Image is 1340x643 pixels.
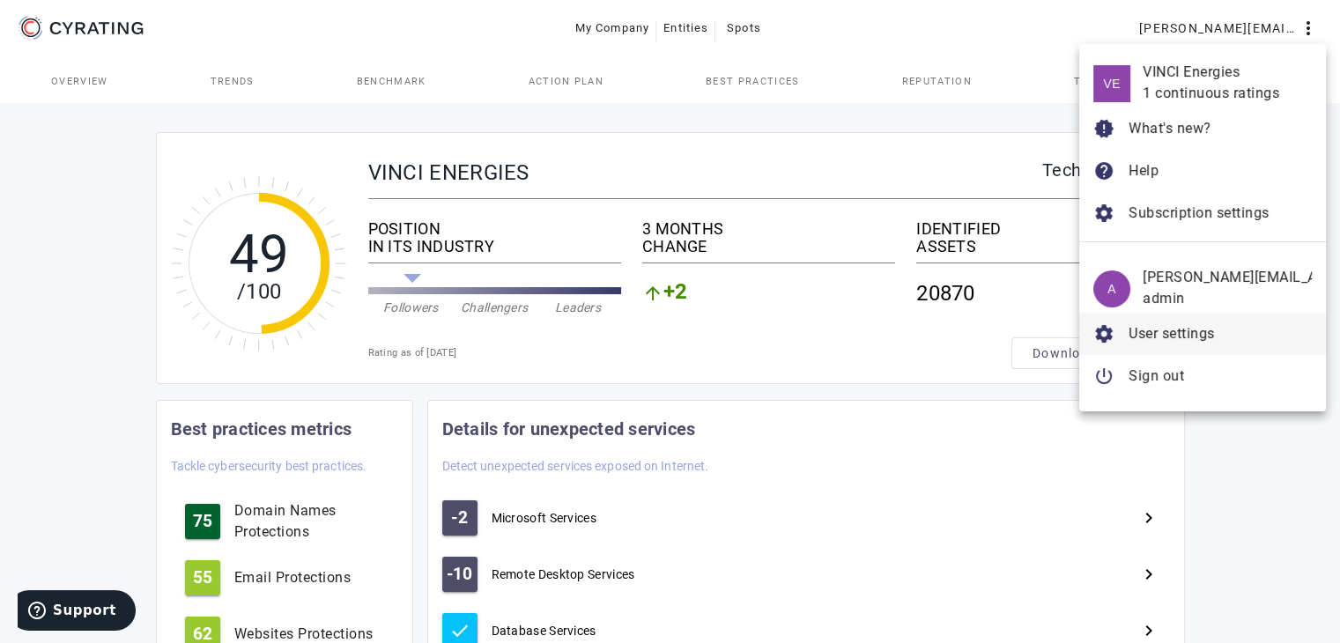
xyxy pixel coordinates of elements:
iframe: Opens a widget where you can find more information [18,590,136,634]
span: Help [1129,162,1159,179]
mat-icon: power_settings_new [1093,366,1114,387]
div: A [1093,270,1130,307]
mat-icon: settings [1093,203,1114,224]
div: admin [1143,288,1312,309]
div: [PERSON_NAME][EMAIL_ADDRESS][DOMAIN_NAME] [1143,267,1312,288]
mat-icon: help [1093,160,1114,181]
span: Sign out [1129,367,1184,384]
div: 1 continuous ratings [1143,83,1312,104]
span: User settings [1129,325,1215,342]
div: VINCI Energies [1143,62,1312,83]
mat-icon: settings [1093,323,1114,344]
span: Subscription settings [1129,204,1270,221]
div: VE [1093,65,1130,102]
span: What's new? [1129,120,1211,137]
mat-icon: new_releases [1093,118,1114,139]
